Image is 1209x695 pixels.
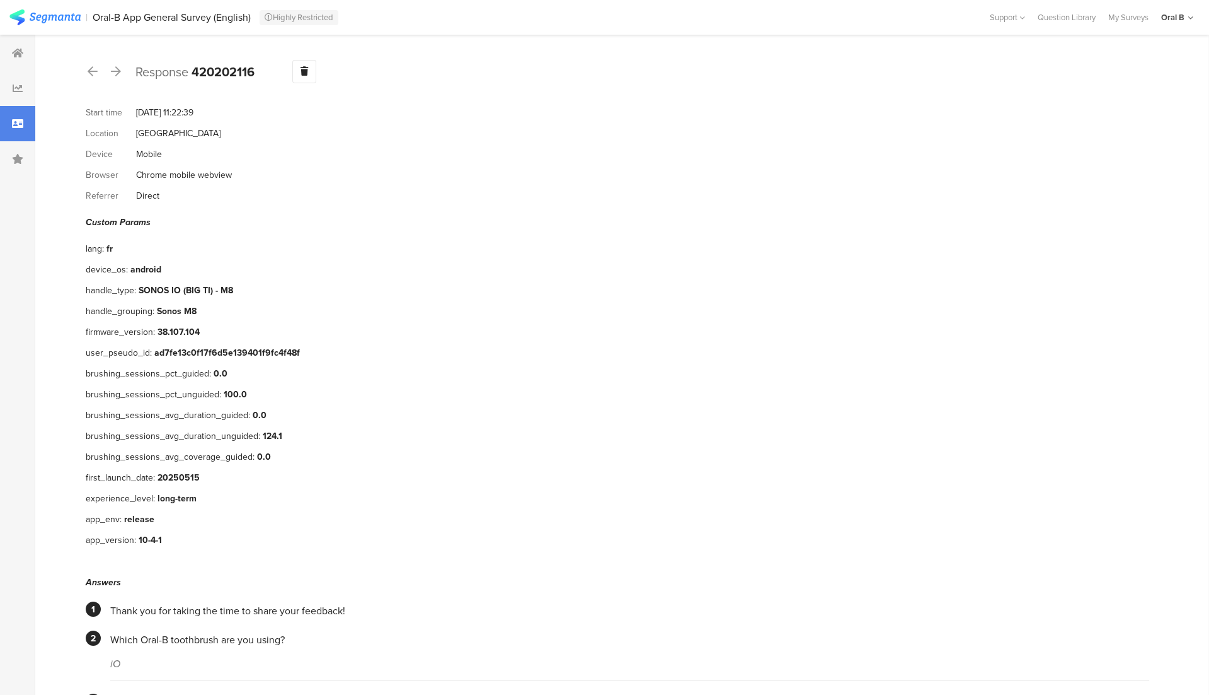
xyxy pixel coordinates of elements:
div: brushing_sessions_pct_guided: [86,367,214,380]
div: 20250515 [158,471,200,484]
div: Mobile [136,148,162,161]
div: Highly Restricted [260,10,338,25]
div: release [124,513,154,526]
div: [DATE] 11:22:39 [136,106,193,119]
img: segmanta logo [9,9,81,25]
div: brushing_sessions_avg_duration_guided: [86,409,253,422]
div: app_version: [86,534,139,547]
div: Support [990,8,1025,27]
div: 0.0 [257,450,271,464]
div: Referrer [86,189,136,202]
div: handle_type: [86,284,139,297]
div: Location [86,127,136,140]
div: firmware_version: [86,325,158,339]
div: 124.1 [263,429,282,443]
div: 2 [86,631,101,646]
div: 100.0 [224,388,247,401]
a: Question Library [1031,11,1102,23]
a: My Surveys [1102,11,1155,23]
div: 0.0 [214,367,227,380]
div: first_launch_date: [86,471,158,484]
div: experience_level: [86,492,158,505]
div: ad7fe13c0f17f6d5e139401f9fc4f48f [154,346,300,359]
div: Thank you for taking the time to share your feedback! [110,604,1149,618]
div: SONOS IO (BIG TI) - M8 [139,284,233,297]
div: Direct [136,189,159,202]
div: Custom Params [86,216,1149,229]
span: Response [135,62,188,81]
div: Chrome mobile webview [136,168,232,182]
div: Answers [86,576,1149,589]
div: handle_grouping: [86,305,157,318]
div: Sonos M8 [157,305,197,318]
div: long-term [158,492,197,505]
div: Which Oral-B toothbrush are you using? [110,633,1149,647]
div: Browser [86,168,136,182]
div: lang: [86,242,106,255]
div: | [86,10,88,25]
div: brushing_sessions_pct_unguided: [86,388,224,401]
div: 38.107.104 [158,325,200,339]
div: user_pseudo_id: [86,346,154,359]
div: brushing_sessions_avg_coverage_guided: [86,450,257,464]
div: app_env: [86,513,124,526]
div: iO [110,657,1149,671]
div: Oral B [1161,11,1184,23]
div: 0.0 [253,409,266,422]
div: 10-4-1 [139,534,162,547]
div: Oral-B App General Survey (English) [93,11,251,23]
div: [GEOGRAPHIC_DATA] [136,127,221,140]
div: fr [106,242,113,255]
div: Device [86,148,136,161]
div: device_os: [86,263,130,276]
div: Start time [86,106,136,119]
b: 420202116 [192,62,255,81]
div: android [130,263,161,276]
div: 1 [86,602,101,617]
div: brushing_sessions_avg_duration_unguided: [86,429,263,443]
